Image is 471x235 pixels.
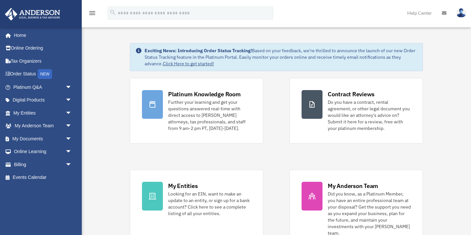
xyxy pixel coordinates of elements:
[145,47,417,67] div: Based on your feedback, we're thrilled to announce the launch of our new Order Status Tracking fe...
[3,8,62,21] img: Anderson Advisors Platinum Portal
[5,119,82,133] a: My Anderson Teamarrow_drop_down
[65,106,78,120] span: arrow_drop_down
[5,81,82,94] a: Platinum Q&Aarrow_drop_down
[88,9,96,17] i: menu
[65,145,78,159] span: arrow_drop_down
[328,90,375,98] div: Contract Reviews
[456,8,466,18] img: User Pic
[5,55,82,68] a: Tax Organizers
[5,29,78,42] a: Home
[5,132,82,145] a: My Documentsarrow_drop_down
[65,132,78,146] span: arrow_drop_down
[65,119,78,133] span: arrow_drop_down
[5,145,82,158] a: Online Learningarrow_drop_down
[168,182,198,190] div: My Entities
[5,42,82,55] a: Online Ordering
[5,171,82,184] a: Events Calendar
[5,94,82,107] a: Digital Productsarrow_drop_down
[168,191,251,217] div: Looking for an EIN, want to make an update to an entity, or sign up for a bank account? Click her...
[38,69,52,79] div: NEW
[5,158,82,171] a: Billingarrow_drop_down
[5,68,82,81] a: Order StatusNEW
[163,61,214,67] a: Click Here to get started!
[145,48,252,54] strong: Exciting News: Introducing Order Status Tracking!
[328,182,378,190] div: My Anderson Team
[168,90,241,98] div: Platinum Knowledge Room
[130,78,263,144] a: Platinum Knowledge Room Further your learning and get your questions answered real-time with dire...
[168,99,251,132] div: Further your learning and get your questions answered real-time with direct access to [PERSON_NAM...
[289,78,423,144] a: Contract Reviews Do you have a contract, rental agreement, or other legal document you would like...
[65,94,78,107] span: arrow_drop_down
[88,11,96,17] a: menu
[328,99,411,132] div: Do you have a contract, rental agreement, or other legal document you would like an attorney's ad...
[109,9,116,16] i: search
[5,106,82,119] a: My Entitiesarrow_drop_down
[65,81,78,94] span: arrow_drop_down
[65,158,78,171] span: arrow_drop_down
